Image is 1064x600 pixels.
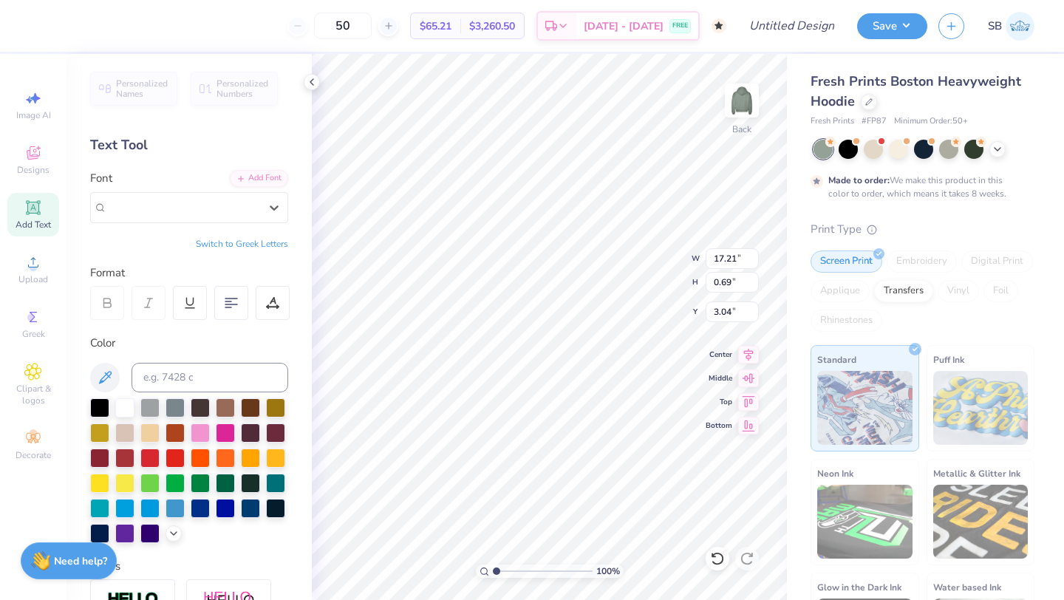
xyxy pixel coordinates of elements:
[988,12,1034,41] a: SB
[116,78,168,99] span: Personalized Names
[18,273,48,285] span: Upload
[961,250,1033,273] div: Digital Print
[584,18,664,34] span: [DATE] - [DATE]
[933,579,1001,595] span: Water based Ink
[933,371,1029,445] img: Puff Ink
[22,328,45,340] span: Greek
[887,250,957,273] div: Embroidery
[7,383,59,406] span: Clipart & logos
[894,115,968,128] span: Minimum Order: 50 +
[54,554,107,568] strong: Need help?
[983,280,1018,302] div: Foil
[817,466,853,481] span: Neon Ink
[1006,12,1034,41] img: Stephanie Bilsky
[811,115,854,128] span: Fresh Prints
[811,280,870,302] div: Applique
[706,397,732,407] span: Top
[469,18,515,34] span: $3,260.50
[16,109,51,121] span: Image AI
[828,174,890,186] strong: Made to order:
[817,579,901,595] span: Glow in the Dark Ink
[314,13,372,39] input: – –
[811,221,1034,238] div: Print Type
[732,123,751,136] div: Back
[17,164,50,176] span: Designs
[933,352,964,367] span: Puff Ink
[811,72,1021,110] span: Fresh Prints Boston Heavyweight Hoodie
[90,335,288,352] div: Color
[857,13,927,39] button: Save
[132,363,288,392] input: e.g. 7428 c
[16,219,51,231] span: Add Text
[90,170,112,187] label: Font
[90,558,288,575] div: Styles
[230,170,288,187] div: Add Font
[933,485,1029,559] img: Metallic & Glitter Ink
[196,238,288,250] button: Switch to Greek Letters
[706,420,732,431] span: Bottom
[737,11,846,41] input: Untitled Design
[727,86,757,115] img: Back
[216,78,269,99] span: Personalized Numbers
[817,352,856,367] span: Standard
[828,174,1010,200] div: We make this product in this color to order, which means it takes 8 weeks.
[862,115,887,128] span: # FP87
[811,310,882,332] div: Rhinestones
[874,280,933,302] div: Transfers
[817,485,913,559] img: Neon Ink
[811,250,882,273] div: Screen Print
[988,18,1002,35] span: SB
[706,373,732,383] span: Middle
[817,371,913,445] img: Standard
[90,265,290,282] div: Format
[706,350,732,360] span: Center
[90,135,288,155] div: Text Tool
[596,565,620,578] span: 100 %
[938,280,979,302] div: Vinyl
[16,449,51,461] span: Decorate
[420,18,451,34] span: $65.21
[672,21,688,31] span: FREE
[933,466,1020,481] span: Metallic & Glitter Ink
